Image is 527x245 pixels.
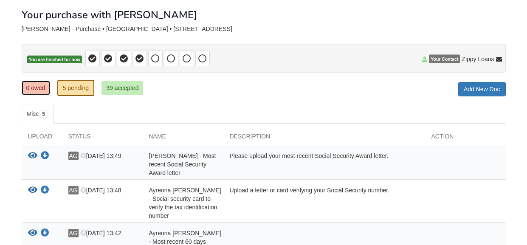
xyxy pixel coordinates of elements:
[22,105,54,124] a: Misc
[28,186,37,195] button: View Ayreona Grix - Social security card to verify the tax identification number
[223,152,425,177] div: Please upload your most recent Social Security Award letter.
[458,82,506,96] a: Add New Doc
[41,153,49,160] a: Download Richard Grix - Most recent Social Security Award letter
[27,56,82,64] span: You are finished for now
[22,132,62,145] div: Upload
[22,81,50,95] a: 0 owed
[28,229,37,238] button: View Ayreona Grix - Most recent 60 days account statements, All pages, showing enough funds to co...
[80,187,121,194] span: [DATE] 13:48
[41,230,49,237] a: Download Ayreona Grix - Most recent 60 days account statements, All pages, showing enough funds t...
[41,187,49,194] a: Download Ayreona Grix - Social security card to verify the tax identification number
[22,25,506,33] div: [PERSON_NAME] - Purchase • [GEOGRAPHIC_DATA] • [STREET_ADDRESS]
[429,55,460,63] span: Your Contact
[149,152,216,176] span: [PERSON_NAME] - Most recent Social Security Award letter
[462,55,494,63] span: Zippy Loans
[143,132,223,145] div: Name
[68,229,79,237] span: AG
[57,80,95,96] a: 5 pending
[28,152,37,161] button: View Richard Grix - Most recent Social Security Award letter
[149,187,222,219] span: Ayreona [PERSON_NAME] - Social security card to verify the tax identification number
[68,186,79,194] span: AG
[80,152,121,159] span: [DATE] 13:49
[39,110,48,118] span: 5
[223,186,425,220] div: Upload a letter or card verifying your Social Security number.
[101,81,143,95] a: 39 accepted
[22,9,197,20] h1: Your purchase with [PERSON_NAME]
[425,132,506,145] div: Action
[223,132,425,145] div: Description
[62,132,143,145] div: Status
[80,230,121,237] span: [DATE] 13:42
[68,152,79,160] span: AG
